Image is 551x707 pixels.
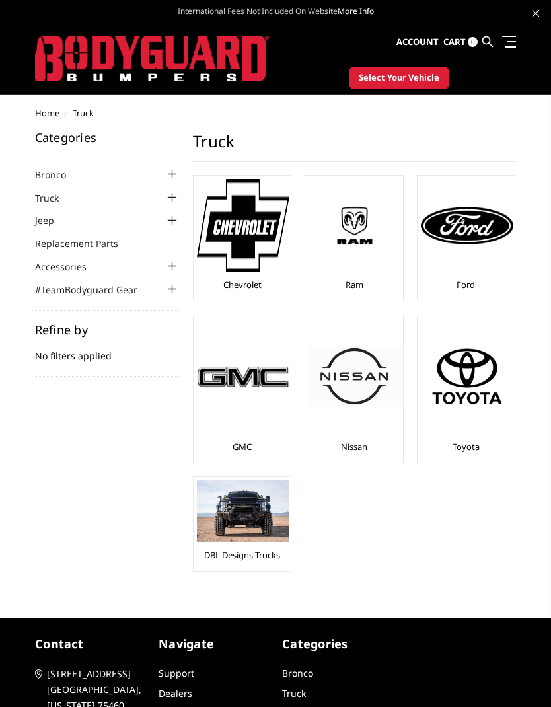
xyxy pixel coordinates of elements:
span: 0 [468,37,478,47]
h5: Refine by [35,324,180,336]
a: Truck [282,687,306,700]
a: #TeamBodyguard Gear [35,283,154,297]
a: Dealers [159,687,192,700]
a: Accessories [35,260,103,274]
h5: Categories [282,635,392,653]
a: Chevrolet [223,279,262,291]
a: Account [396,24,439,60]
a: Truck [35,191,75,205]
a: Cart 0 [443,24,478,60]
img: BODYGUARD BUMPERS [35,36,269,82]
a: DBL Designs Trucks [204,549,280,561]
span: Cart [443,36,466,48]
a: Jeep [35,213,71,227]
h1: Truck [193,131,516,162]
a: Ram [346,279,363,291]
a: Support [159,667,194,679]
a: Bronco [35,168,83,182]
span: Account [396,36,439,48]
div: No filters applied [35,324,180,377]
span: Truck [73,107,94,119]
h5: contact [35,635,145,653]
a: GMC [233,441,252,453]
a: Home [35,107,59,119]
a: Toyota [453,441,480,453]
h5: Categories [35,131,180,143]
a: More Info [338,5,374,17]
span: Select Your Vehicle [359,71,439,85]
button: Select Your Vehicle [349,67,449,89]
a: Replacement Parts [35,237,135,250]
a: Nissan [341,441,367,453]
a: Bronco [282,667,313,679]
a: Ford [457,279,475,291]
h5: Navigate [159,635,269,653]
